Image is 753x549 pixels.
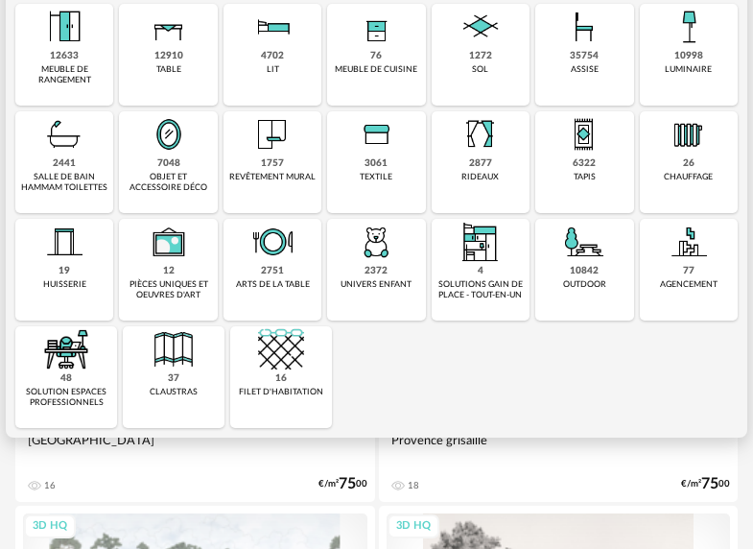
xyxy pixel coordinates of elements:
[150,387,198,397] div: claustras
[674,50,703,62] div: 10998
[666,219,712,265] img: Agencement.png
[249,111,295,157] img: Papier%20peint.png
[561,219,607,265] img: Outdoor.png
[50,50,79,62] div: 12633
[681,478,730,490] div: €/m² 00
[353,4,399,50] img: Rangement.png
[41,219,87,265] img: Huiserie.png
[258,326,304,372] img: filet.png
[156,64,181,75] div: table
[236,279,310,290] div: arts de la table
[43,279,86,290] div: huisserie
[570,265,599,277] div: 10842
[53,157,76,170] div: 2441
[469,50,492,62] div: 1272
[261,50,284,62] div: 4702
[341,279,412,290] div: univers enfant
[168,372,179,385] div: 37
[561,111,607,157] img: Tapis.png
[660,279,718,290] div: agencement
[21,64,107,86] div: meuble de rangement
[59,265,70,277] div: 19
[664,172,713,182] div: chauffage
[683,157,694,170] div: 26
[701,478,718,490] span: 75
[21,172,107,194] div: salle de bain hammam toilettes
[469,157,492,170] div: 2877
[24,514,76,538] div: 3D HQ
[365,157,388,170] div: 3061
[318,478,367,490] div: €/m² 00
[563,279,606,290] div: outdoor
[574,172,596,182] div: tapis
[239,387,323,397] div: filet d'habitation
[23,428,367,466] div: [GEOGRAPHIC_DATA]
[151,326,197,372] img: Cloison.png
[44,480,56,491] div: 16
[125,172,211,194] div: objet et accessoire déco
[249,219,295,265] img: ArtTable.png
[370,50,382,62] div: 76
[125,279,211,301] div: pièces uniques et oeuvres d'art
[339,478,356,490] span: 75
[353,219,399,265] img: UniversEnfant.png
[573,157,596,170] div: 6322
[157,157,180,170] div: 7048
[461,172,499,182] div: rideaux
[561,4,607,50] img: Assise.png
[146,219,192,265] img: UniqueOeuvre.png
[683,265,694,277] div: 77
[267,64,279,75] div: lit
[437,279,524,301] div: solutions gain de place - tout-en-un
[458,219,504,265] img: ToutEnUn.png
[60,372,72,385] div: 48
[365,265,388,277] div: 2372
[249,4,295,50] img: Literie.png
[229,172,316,182] div: revêtement mural
[146,4,192,50] img: Table.png
[408,480,419,491] div: 18
[666,4,712,50] img: Luminaire.png
[571,64,599,75] div: assise
[666,111,712,157] img: Radiateur.png
[43,326,89,372] img: espace-de-travail.png
[458,4,504,50] img: Sol.png
[472,64,488,75] div: sol
[478,265,483,277] div: 4
[163,265,175,277] div: 12
[387,428,731,466] div: Provence grisaille
[665,64,712,75] div: luminaire
[570,50,599,62] div: 35754
[41,4,87,50] img: Meuble%20de%20rangement.png
[335,64,417,75] div: meuble de cuisine
[388,514,439,538] div: 3D HQ
[275,372,287,385] div: 16
[21,387,111,409] div: solution espaces professionnels
[353,111,399,157] img: Textile.png
[458,111,504,157] img: Rideaux.png
[360,172,392,182] div: textile
[41,111,87,157] img: Salle%20de%20bain.png
[154,50,183,62] div: 12910
[261,157,284,170] div: 1757
[261,265,284,277] div: 2751
[146,111,192,157] img: Miroir.png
